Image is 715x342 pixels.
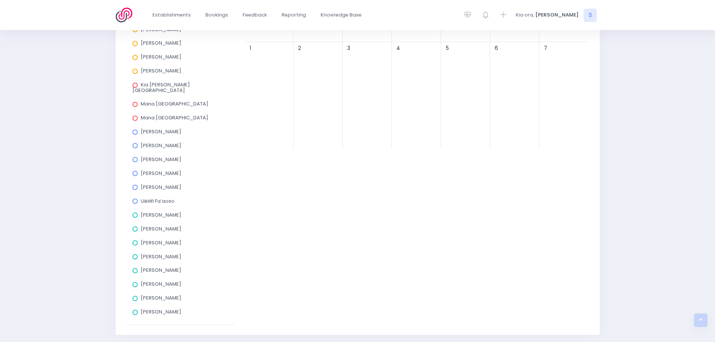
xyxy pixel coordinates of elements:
span: 3 [344,43,354,53]
span: [PERSON_NAME] [141,39,181,47]
a: Knowledge Base [315,8,368,23]
span: [PERSON_NAME] [141,184,181,191]
span: [PERSON_NAME] [141,156,181,163]
span: Bookings [205,11,228,19]
span: [PERSON_NAME] [141,280,181,288]
span: [PERSON_NAME] [141,67,181,74]
span: 7 [540,43,551,53]
a: Reporting [275,8,312,23]
span: Kia [PERSON_NAME][GEOGRAPHIC_DATA] [132,81,190,93]
span: Feedback [242,11,267,19]
span: [PERSON_NAME] [141,225,181,232]
span: Mana [GEOGRAPHIC_DATA] [141,114,208,121]
a: Feedback [236,8,273,23]
span: S [584,9,597,22]
img: Logo [116,8,137,23]
span: [PERSON_NAME] [141,211,181,218]
span: 5 [442,43,452,53]
span: [PERSON_NAME] [141,308,181,315]
span: 2 [295,43,305,53]
span: [PERSON_NAME] [535,11,579,19]
span: [PERSON_NAME] [141,142,181,149]
span: Mana [GEOGRAPHIC_DATA] [141,100,208,107]
span: [PERSON_NAME] [141,253,181,260]
span: Knowledge Base [321,11,361,19]
span: [PERSON_NAME] [141,170,181,177]
a: Bookings [199,8,234,23]
span: [PERSON_NAME] [141,128,181,135]
span: 4 [393,43,403,53]
span: 1 [245,43,256,53]
span: [PERSON_NAME] [141,267,181,274]
span: 6 [491,43,501,53]
span: Kia ora, [516,11,534,19]
a: Establishments [146,8,197,23]
span: [PERSON_NAME] [141,53,181,60]
span: Reporting [281,11,306,19]
span: Establishments [152,11,191,19]
span: [PERSON_NAME] [141,239,181,246]
span: Uikilifi Fa’aoso [141,197,175,205]
span: [PERSON_NAME] [141,294,181,301]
